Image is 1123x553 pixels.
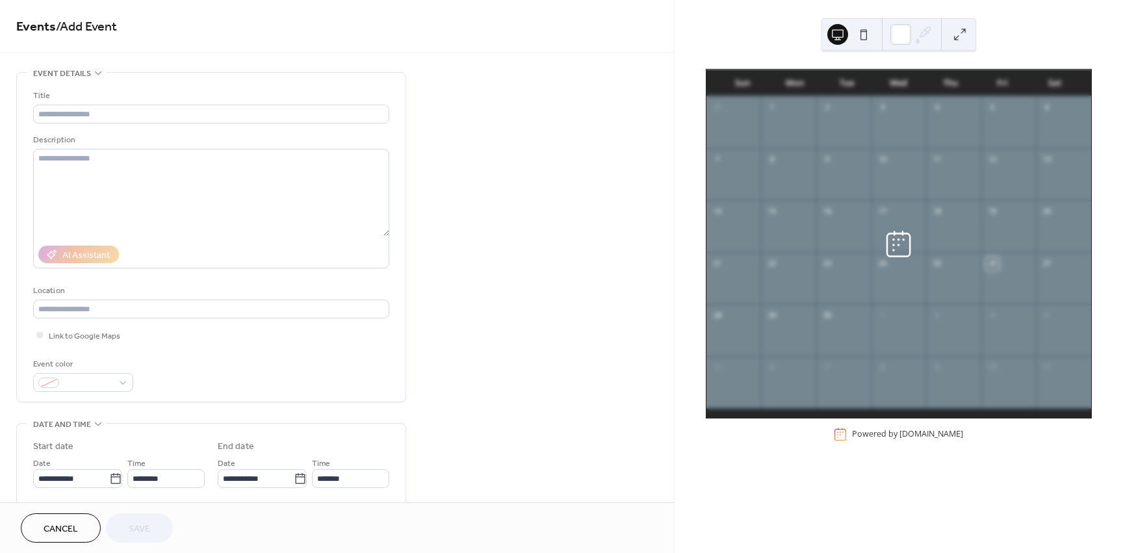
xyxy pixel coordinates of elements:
span: Event details [33,67,91,81]
span: Date [218,457,235,470]
div: 30 [820,309,834,323]
span: Date [33,457,51,470]
div: 8 [765,153,779,167]
div: 2 [820,101,834,115]
span: Time [312,457,330,470]
div: 11 [930,153,944,167]
div: End date [218,440,254,454]
div: Location [33,284,387,298]
div: Powered by [852,428,963,439]
div: 26 [985,257,1000,271]
div: 13 [1040,153,1054,167]
div: 17 [875,205,890,219]
div: 9 [820,153,834,167]
div: 2 [930,309,944,323]
div: 11 [1040,361,1054,375]
div: 5 [710,361,725,375]
div: 25 [930,257,944,271]
div: 28 [710,309,725,323]
a: [DOMAIN_NAME] [899,428,963,439]
div: 22 [765,257,779,271]
div: 10 [875,153,890,167]
div: 14 [710,205,725,219]
div: 4 [1040,309,1054,323]
div: 24 [875,257,890,271]
div: 8 [875,361,890,375]
div: 1 [765,101,779,115]
div: 21 [710,257,725,271]
div: Thu [925,70,977,96]
div: 3 [985,309,1000,323]
div: Tue [821,70,873,96]
div: Start date [33,440,73,454]
div: 18 [930,205,944,219]
div: Title [33,89,387,103]
span: Date and time [33,418,91,431]
span: Link to Google Maps [49,329,120,343]
span: Time [127,457,146,470]
span: Cancel [44,522,78,536]
a: Events [16,14,56,40]
div: 1 [875,309,890,323]
div: 4 [930,101,944,115]
button: Cancel [21,513,101,543]
div: 27 [1040,257,1054,271]
div: 12 [985,153,1000,167]
div: Event color [33,357,131,371]
div: 20 [1040,205,1054,219]
div: 31 [710,101,725,115]
div: 5 [985,101,1000,115]
div: Sat [1029,70,1081,96]
div: Sun [717,70,769,96]
div: Wed [873,70,925,96]
div: 6 [1040,101,1054,115]
div: 15 [765,205,779,219]
div: 3 [875,101,890,115]
div: Description [33,133,387,147]
div: 29 [765,309,779,323]
div: 7 [820,361,834,375]
div: 19 [985,205,1000,219]
div: 6 [765,361,779,375]
div: 9 [930,361,944,375]
div: Mon [769,70,821,96]
div: Fri [977,70,1029,96]
div: 16 [820,205,834,219]
span: / Add Event [56,14,117,40]
div: 23 [820,257,834,271]
div: 10 [985,361,1000,375]
div: 7 [710,153,725,167]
